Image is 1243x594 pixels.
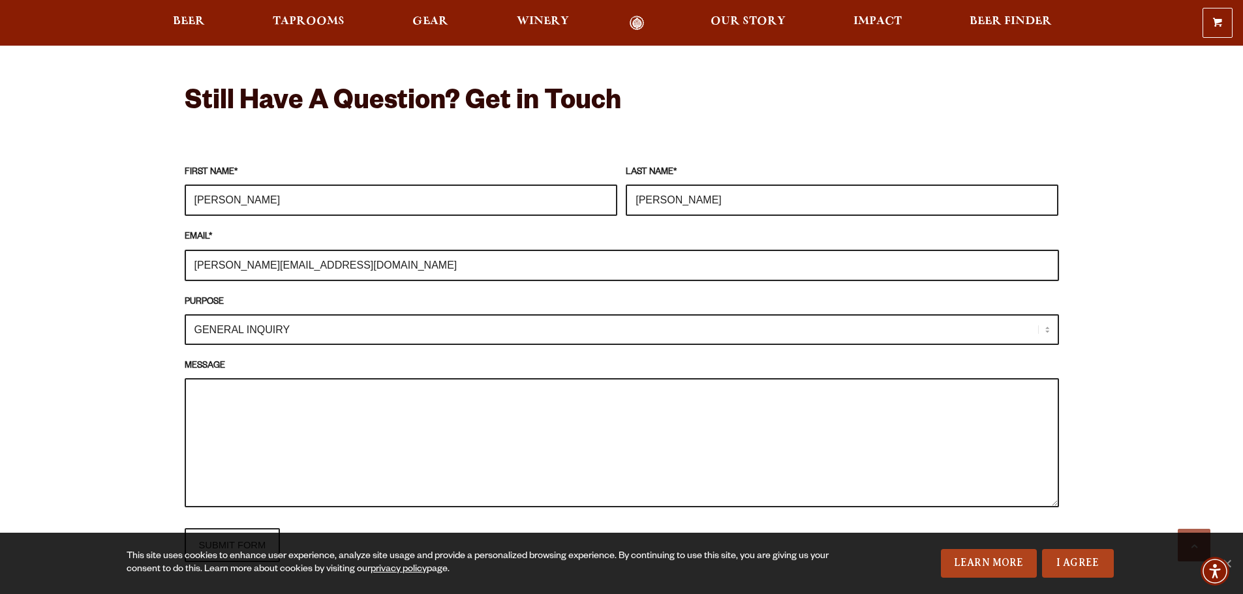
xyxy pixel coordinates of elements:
[508,16,577,31] a: Winery
[173,16,205,27] span: Beer
[185,230,1059,245] label: EMAIL
[273,16,345,27] span: Taprooms
[164,16,213,31] a: Beer
[1042,549,1114,578] a: I Agree
[185,359,1059,374] label: MESSAGE
[1178,529,1210,561] a: Scroll to top
[1201,557,1229,586] div: Accessibility Menu
[961,16,1060,31] a: Beer Finder
[185,88,1059,119] h2: Still Have A Question? Get in Touch
[209,233,212,242] abbr: required
[626,166,1058,180] label: LAST NAME
[127,550,833,576] div: This site uses cookies to enhance user experience, analyze site usage and provide a personalized ...
[264,16,353,31] a: Taprooms
[702,16,794,31] a: Our Story
[613,16,662,31] a: Odell Home
[412,16,448,27] span: Gear
[371,565,427,575] a: privacy policy
[970,16,1052,27] span: Beer Finder
[234,168,238,177] abbr: required
[185,295,1059,310] label: PURPOSE
[941,549,1037,578] a: Learn More
[845,16,910,31] a: Impact
[853,16,902,27] span: Impact
[185,528,281,562] input: SUBMIT FORM
[185,166,617,180] label: FIRST NAME
[711,16,786,27] span: Our Story
[517,16,569,27] span: Winery
[404,16,457,31] a: Gear
[673,168,677,177] abbr: required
